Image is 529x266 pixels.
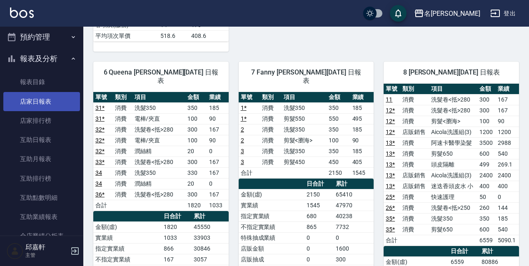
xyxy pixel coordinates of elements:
td: 1545 [350,167,374,178]
td: 平均項次單價 [93,30,158,41]
th: 業績 [207,92,229,103]
a: 互助月報表 [3,149,80,169]
td: 消費 [260,102,281,113]
th: 類別 [113,92,132,103]
td: 消費 [400,105,429,116]
td: 指定實業績 [239,211,304,221]
td: 300 [185,189,207,200]
td: 消費 [400,148,429,159]
td: 2150 [304,189,334,200]
td: 330 [185,167,207,178]
td: 540 [496,148,519,159]
td: 45550 [192,221,229,232]
th: 業績 [350,92,374,103]
td: Aicola洗護組(3) [429,127,477,137]
span: 8 [PERSON_NAME][DATE] 日報表 [394,68,509,77]
td: 洗髮卷<抵>280 [132,157,186,167]
td: 2400 [477,170,496,181]
td: 剪髮650 [429,148,477,159]
td: 167 [207,167,229,178]
td: 100 [477,116,496,127]
td: 167 [162,254,192,265]
td: 450 [327,157,350,167]
td: 剪髮<瀏海> [282,135,327,146]
td: 洗髮卷<抵>280 [132,189,186,200]
td: 合計 [384,235,400,246]
td: 680 [304,211,334,221]
td: 40238 [334,211,374,221]
td: 167 [207,189,229,200]
img: Person [7,243,23,259]
td: 不指定實業績 [239,221,304,232]
td: 消費 [113,178,132,189]
a: 店家日報表 [3,92,80,111]
button: 報表及分析 [3,48,80,70]
td: 1033 [162,232,192,243]
td: 快速護理 [429,191,477,202]
td: 0 [207,146,229,157]
td: 指定實業績 [93,243,162,254]
td: 0 [304,254,334,265]
td: 20 [185,146,207,157]
th: 項目 [282,92,327,103]
td: 剪髮550 [282,113,327,124]
td: 100 [185,135,207,146]
td: 實業績 [239,200,304,211]
td: 0 [334,232,374,243]
a: 店家排行榜 [3,111,80,130]
td: 0 [304,232,334,243]
td: 1033 [207,200,229,211]
td: 洗髮卷<抵>280 [132,124,186,135]
td: 600 [477,148,496,159]
th: 金額 [185,92,207,103]
td: 洗髮350 [282,146,327,157]
td: 1200 [477,127,496,137]
td: 3057 [192,254,229,265]
td: 350 [327,102,350,113]
td: 店販金額 [239,243,304,254]
td: 33903 [192,232,229,243]
td: 店販銷售 [400,170,429,181]
td: 潤絲精 [132,178,186,189]
td: 消費 [113,113,132,124]
th: 項目 [429,84,477,94]
td: 400 [477,181,496,191]
th: 類別 [260,92,281,103]
a: 互助業績報表 [3,207,80,226]
a: 3 [241,159,244,165]
th: 類別 [400,84,429,94]
td: 300 [185,124,207,135]
td: 90 [207,135,229,146]
td: 350 [185,102,207,113]
td: 1820 [162,221,192,232]
td: 499 [477,159,496,170]
a: 全店業績分析表 [3,226,80,246]
td: 300 [334,254,374,265]
td: 0 [207,178,229,189]
td: 540 [496,224,519,235]
td: 185 [350,124,374,135]
td: 1200 [496,127,519,137]
td: 167 [207,124,229,135]
td: 消費 [400,191,429,202]
td: 7732 [334,221,374,232]
a: 2 [241,126,244,133]
a: 互助排行榜 [3,169,80,188]
td: 185 [207,102,229,113]
td: 洗髮350 [132,167,186,178]
td: 350 [327,124,350,135]
td: 50 [477,191,496,202]
td: 消費 [260,113,281,124]
td: 185 [350,102,374,113]
td: 洗髮卷<抵>280 [429,94,477,105]
td: 495 [350,113,374,124]
td: 2150 [327,167,350,178]
td: 90 [350,135,374,146]
th: 金額 [477,84,496,94]
th: 項目 [132,92,186,103]
td: 消費 [260,157,281,167]
td: 洗髮350 [282,124,327,135]
td: 阿速卡醫學染髮 [429,137,477,148]
td: 消費 [400,213,429,224]
th: 單號 [93,92,113,103]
